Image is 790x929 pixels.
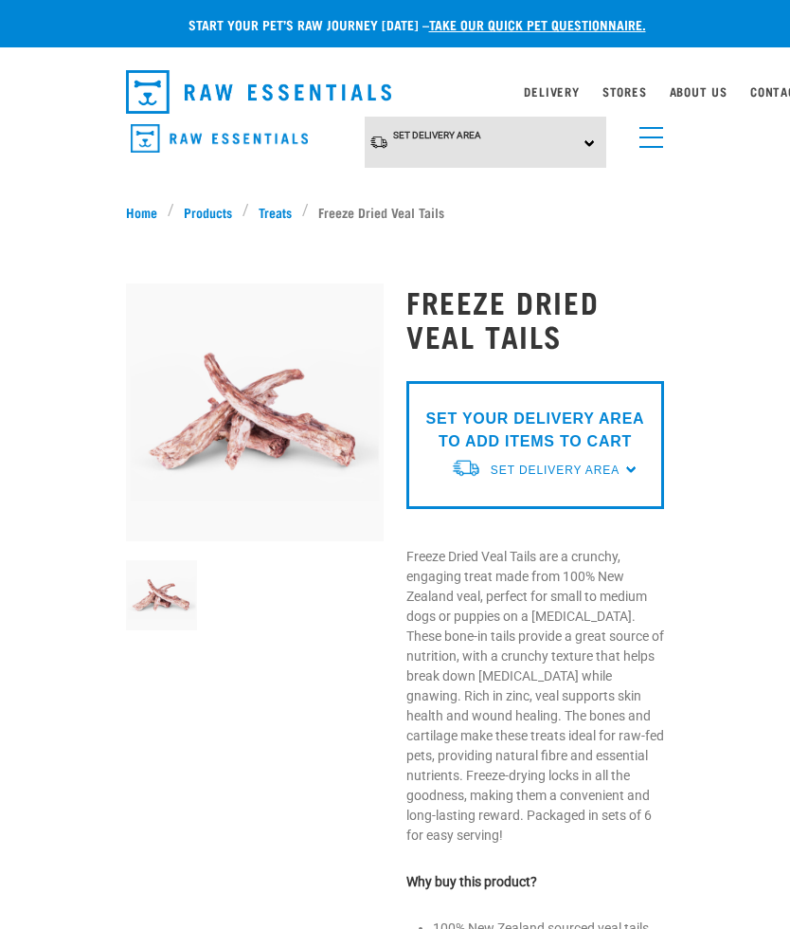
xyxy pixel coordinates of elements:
nav: breadcrumbs [126,202,664,222]
img: Raw Essentials Logo [126,70,391,114]
a: Home [126,202,168,222]
a: take our quick pet questionnaire. [429,21,646,27]
strong: Why buy this product? [406,874,537,889]
p: Freeze Dried Veal Tails are a crunchy, engaging treat made from 100% New Zealand veal, perfect fo... [406,547,664,846]
span: Set Delivery Area [393,130,481,140]
h1: Freeze Dried Veal Tails [406,284,664,353]
nav: dropdown navigation [111,63,679,121]
a: menu [630,116,664,150]
span: Set Delivery Area [491,464,619,477]
p: SET YOUR DELIVERY AREA TO ADD ITEMS TO CART [421,408,650,453]
img: FD Veal Tail White Background [126,560,197,631]
a: Treats [249,202,302,222]
img: Raw Essentials Logo [131,124,308,154]
img: van-moving.png [451,458,481,478]
img: van-moving.png [369,135,388,150]
a: Products [174,202,242,222]
a: Delivery [524,88,579,95]
img: FD Veal Tail White Background [126,283,384,541]
a: Stores [602,88,647,95]
a: About Us [670,88,727,95]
